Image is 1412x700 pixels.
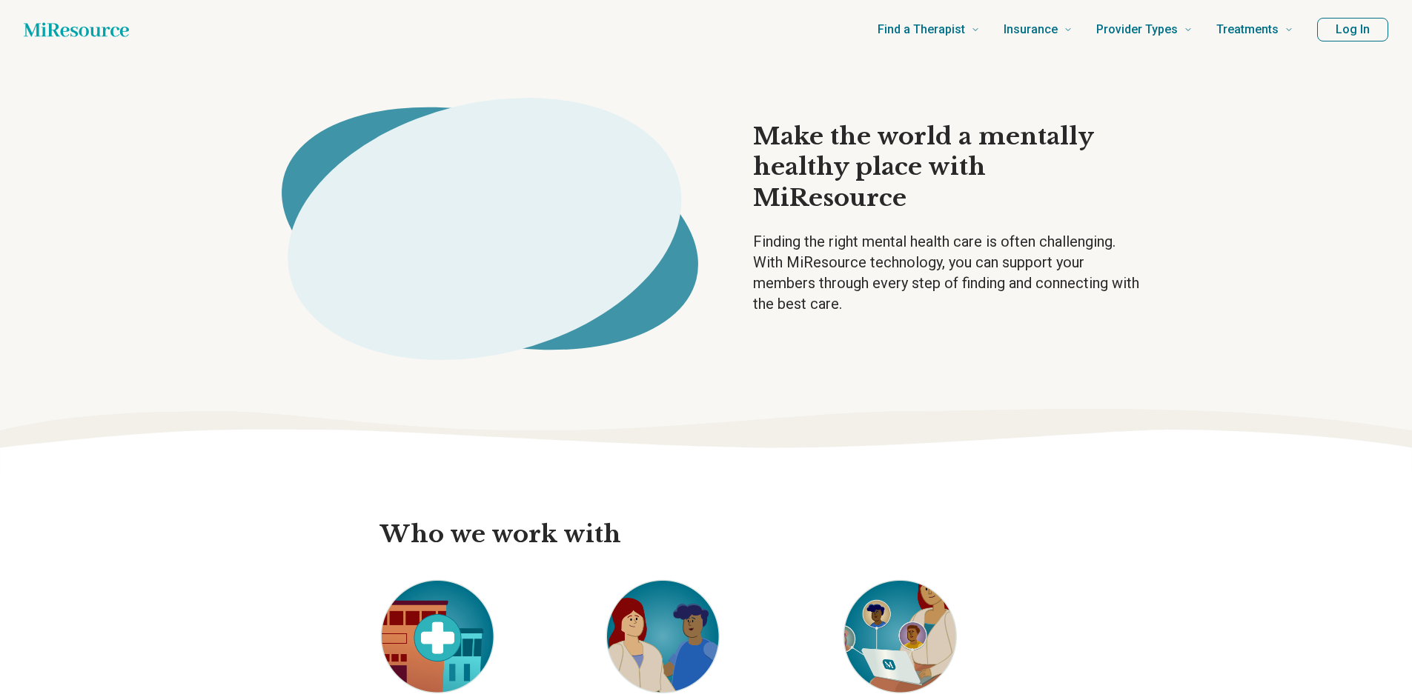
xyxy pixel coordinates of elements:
[843,579,957,693] img: Digital Health
[380,579,494,693] img: Health plans
[1004,19,1058,40] span: Insurance
[24,15,129,44] a: Home page
[753,231,1144,314] p: Finding the right mental health care is often challenging. With MiResource technology, you can su...
[1317,18,1388,41] button: Log In
[878,19,965,40] span: Find a Therapist
[1216,19,1279,40] span: Treatments
[368,519,1044,550] h2: Who we work with
[606,579,720,693] img: University Counseling Centers
[1096,19,1178,40] span: Provider Types
[753,121,1144,214] h1: Make the world a mentally healthy place with MiResource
